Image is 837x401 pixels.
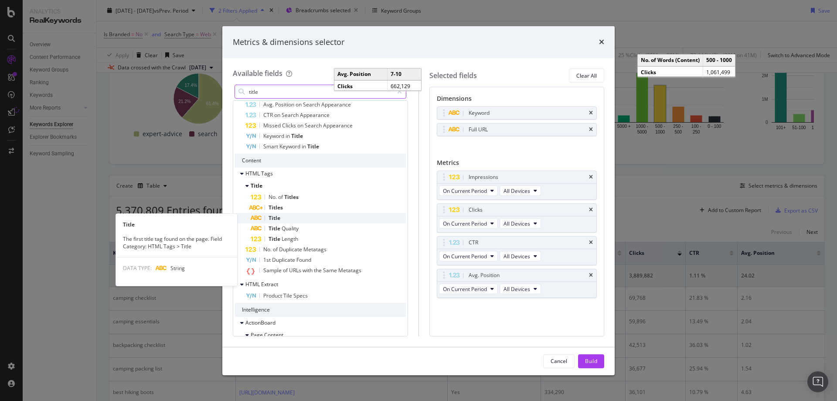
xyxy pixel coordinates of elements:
span: On Current Period [443,220,487,227]
div: Full URL [469,125,488,134]
span: No. [269,193,278,201]
span: Search [303,101,321,108]
button: On Current Period [439,284,498,294]
div: Keyword [469,109,490,117]
div: Cancel [551,357,567,365]
span: Metatags [338,267,361,274]
div: Intelligence [235,303,406,317]
button: Build [578,354,604,368]
span: of [278,193,284,201]
span: of [283,267,289,274]
button: All Devices [500,251,541,261]
span: Same [323,267,338,274]
span: Keyword [279,143,302,150]
span: in [302,143,307,150]
span: Avg. [263,101,275,108]
div: Available fields [233,69,282,78]
div: times [589,273,593,278]
span: Missed [263,122,282,129]
div: Dimensions [437,94,597,106]
span: Product [263,292,283,299]
div: times [589,175,593,180]
div: times [589,110,593,116]
div: times [589,207,593,212]
span: Titles [284,193,299,201]
span: Appearance [300,111,330,119]
div: Open Intercom Messenger [807,371,828,392]
div: Metrics & dimensions selector [233,37,344,48]
div: modal [222,26,615,375]
div: Full URLtimes [437,123,597,136]
span: Metatags [303,246,327,253]
div: times [589,240,593,245]
div: Content [235,154,406,168]
div: Avg. PositiontimesOn Current PeriodAll Devices [437,269,597,298]
span: All Devices [504,285,530,293]
input: Search by field name [248,85,393,98]
span: Clicks [282,122,297,129]
div: times [589,127,593,132]
span: Specs [293,292,308,299]
div: ClickstimesOn Current PeriodAll Devices [437,203,597,233]
button: All Devices [500,284,541,294]
span: Length [282,235,298,243]
span: Found [296,256,311,264]
span: All Devices [504,187,530,195]
div: times [599,37,604,48]
div: Clear All [576,72,597,79]
span: Keyword [263,132,286,140]
span: Titles [269,204,283,211]
span: On Current Period [443,187,487,195]
span: Title [307,143,319,150]
span: Tile [283,292,293,299]
button: All Devices [500,218,541,229]
span: Search [305,122,323,129]
button: Clear All [569,69,604,82]
div: ImpressionstimesOn Current PeriodAll Devices [437,171,597,200]
span: Tags [261,170,273,177]
div: Impressions [469,173,498,182]
span: Appearance [323,122,353,129]
span: URLs [289,267,303,274]
button: All Devices [500,185,541,196]
span: Smart [263,143,279,150]
span: All Devices [504,220,530,227]
span: Search [282,111,300,119]
div: The first title tag found on the page. Field Category: HTML Tags > Title [116,235,237,250]
span: on [296,101,303,108]
span: ActionBoard [245,319,276,326]
span: On Current Period [443,285,487,293]
span: 1st [263,256,272,264]
span: Duplicate [272,256,296,264]
div: Selected fields [429,71,477,81]
span: HTML [245,281,261,288]
div: Avg. Position [469,271,500,280]
button: On Current Period [439,218,498,229]
span: Sample [263,267,283,274]
span: Content [264,331,283,339]
span: HTML [245,170,261,177]
span: Appearance [321,101,351,108]
button: On Current Period [439,185,498,196]
span: Title [269,225,282,232]
span: on [274,111,282,119]
span: with [303,267,314,274]
span: on [297,122,305,129]
span: Title [269,214,280,222]
div: Build [585,357,597,365]
span: Title [291,132,303,140]
span: of [273,246,279,253]
div: Clicks [469,206,483,214]
span: the [314,267,323,274]
div: CTR [469,238,478,247]
div: Title [116,221,237,228]
div: Metrics [437,158,597,171]
button: On Current Period [439,251,498,261]
div: Keywordtimes [437,106,597,120]
div: CTRtimesOn Current PeriodAll Devices [437,236,597,265]
span: All Devices [504,253,530,260]
span: Quality [282,225,299,232]
span: No. [263,246,273,253]
span: Position [275,101,296,108]
span: Duplicate [279,246,303,253]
